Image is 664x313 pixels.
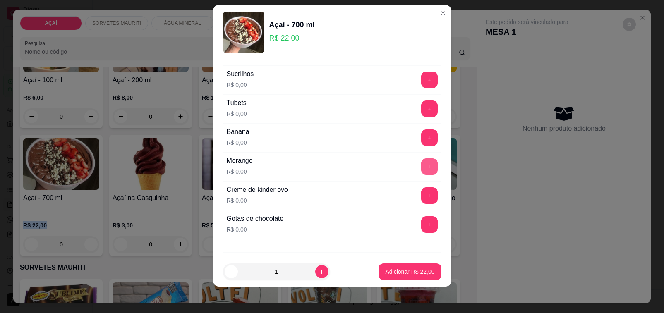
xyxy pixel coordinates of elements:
div: Açaí - 700 ml [269,19,315,31]
button: add [421,129,438,146]
button: add [421,100,438,117]
p: R$ 22,00 [269,32,315,44]
div: Creme de kinder ovo [227,185,288,195]
p: R$ 0,00 [227,139,249,147]
div: Tubets [227,98,247,108]
div: Banana [227,127,249,137]
button: add [421,72,438,88]
button: increase-product-quantity [315,265,328,278]
button: Adicionar R$ 22,00 [379,263,441,280]
div: Sucrilhos [227,69,254,79]
img: product-image [223,12,264,53]
div: Morango [227,156,253,166]
button: add [421,158,438,175]
button: Close [436,7,450,20]
p: R$ 0,00 [227,196,288,205]
p: R$ 0,00 [227,167,253,176]
button: add [421,187,438,204]
button: add [421,216,438,233]
button: decrease-product-quantity [225,265,238,278]
div: Gotas de chocolate [227,214,284,224]
p: R$ 0,00 [227,110,247,118]
p: R$ 0,00 [227,225,284,234]
p: R$ 0,00 [227,81,254,89]
p: Adicionar R$ 22,00 [385,268,434,276]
